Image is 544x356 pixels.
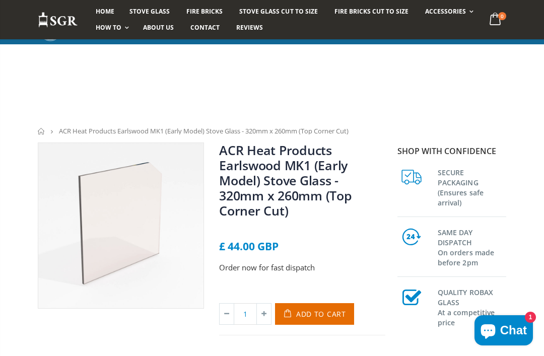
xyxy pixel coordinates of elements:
a: Home [88,4,122,20]
h3: SAME DAY DISPATCH On orders made before 2pm [438,226,506,268]
span: How To [96,23,121,32]
button: Add to Cart [275,303,354,325]
a: Stove Glass Cut To Size [232,4,325,20]
a: Home [38,128,45,134]
p: Order now for fast dispatch [219,262,385,273]
span: Fire Bricks Cut To Size [334,7,409,16]
span: Add to Cart [296,309,346,319]
h3: QUALITY ROBAX GLASS At a competitive price [438,286,506,328]
img: singlecornercutstoveglass_d6c15dae-9914-4eee-a957-1cfd504073fc_800x_crop_center.jpg [38,143,203,308]
a: 0 [486,10,506,30]
a: Accessories [418,4,479,20]
a: Reviews [229,20,270,36]
span: ACR Heat Products Earlswood MK1 (Early Model) Stove Glass - 320mm x 260mm (Top Corner Cut) [59,126,349,135]
a: ACR Heat Products Earlswood MK1 (Early Model) Stove Glass - 320mm x 260mm (Top Corner Cut) [219,141,352,219]
inbox-online-store-chat: Shopify online store chat [471,315,536,348]
span: Fire Bricks [186,7,223,16]
span: About us [143,23,174,32]
span: £ 44.00 GBP [219,239,279,253]
a: How To [88,20,134,36]
p: Shop with confidence [397,145,506,157]
span: Stove Glass [129,7,170,16]
a: Fire Bricks [179,4,230,20]
img: Stove Glass Replacement [38,12,78,28]
a: About us [135,20,181,36]
span: Contact [190,23,220,32]
h3: SECURE PACKAGING (Ensures safe arrival) [438,166,506,208]
span: Accessories [425,7,466,16]
span: Stove Glass Cut To Size [239,7,317,16]
span: Home [96,7,114,16]
a: Stove Glass [122,4,177,20]
span: 0 [498,12,506,20]
span: Reviews [236,23,263,32]
a: Fire Bricks Cut To Size [327,4,416,20]
a: Contact [183,20,227,36]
